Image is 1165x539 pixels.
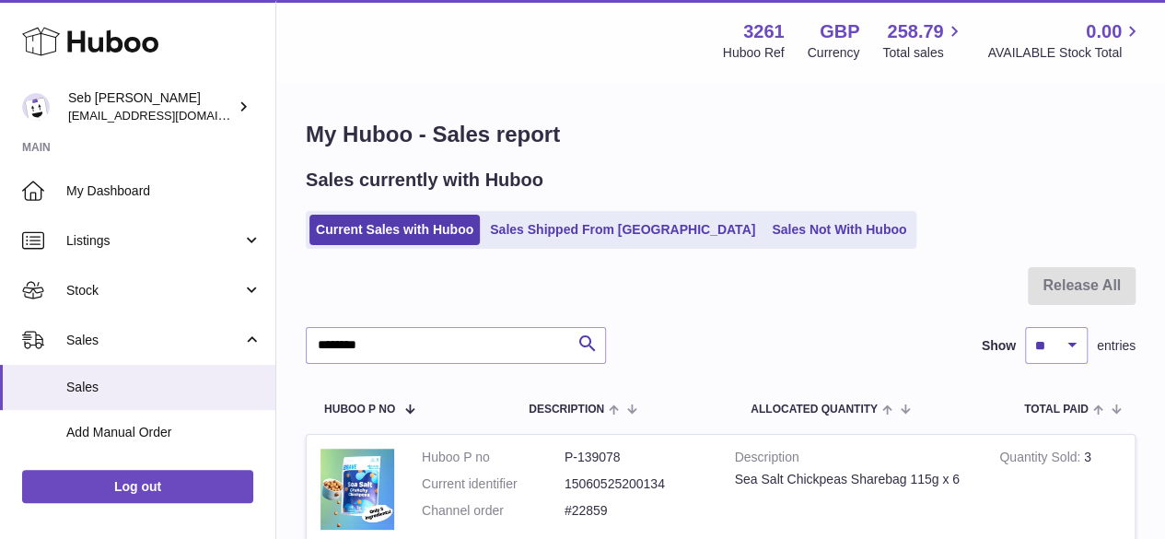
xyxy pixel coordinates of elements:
[887,19,943,44] span: 258.79
[66,424,262,441] span: Add Manual Order
[735,449,973,471] strong: Description
[1097,337,1136,355] span: entries
[22,470,253,503] a: Log out
[982,337,1016,355] label: Show
[987,19,1143,62] a: 0.00 AVAILABLE Stock Total
[422,502,565,520] dt: Channel order
[565,475,707,493] dd: 15060525200134
[306,168,543,193] h2: Sales currently with Huboo
[66,379,262,396] span: Sales
[320,449,394,531] img: 32611658329202.jpg
[999,450,1084,469] strong: Quantity Sold
[529,404,604,416] span: Description
[723,44,785,62] div: Huboo Ref
[1024,404,1089,416] span: Total paid
[765,215,913,245] a: Sales Not With Huboo
[882,44,964,62] span: Total sales
[483,215,762,245] a: Sales Shipped From [GEOGRAPHIC_DATA]
[735,471,973,488] div: Sea Salt Chickpeas Sharebag 115g x 6
[68,108,271,123] span: [EMAIL_ADDRESS][DOMAIN_NAME]
[22,93,50,121] img: internalAdmin-3261@internal.huboo.com
[1086,19,1122,44] span: 0.00
[422,475,565,493] dt: Current identifier
[565,449,707,466] dd: P-139078
[68,89,234,124] div: Seb [PERSON_NAME]
[808,44,860,62] div: Currency
[66,332,242,349] span: Sales
[565,502,707,520] dd: #22859
[66,282,242,299] span: Stock
[987,44,1143,62] span: AVAILABLE Stock Total
[751,404,878,416] span: ALLOCATED Quantity
[820,19,859,44] strong: GBP
[306,120,1136,149] h1: My Huboo - Sales report
[309,215,480,245] a: Current Sales with Huboo
[66,182,262,200] span: My Dashboard
[743,19,785,44] strong: 3261
[422,449,565,466] dt: Huboo P no
[66,232,242,250] span: Listings
[324,404,395,416] span: Huboo P no
[882,19,964,62] a: 258.79 Total sales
